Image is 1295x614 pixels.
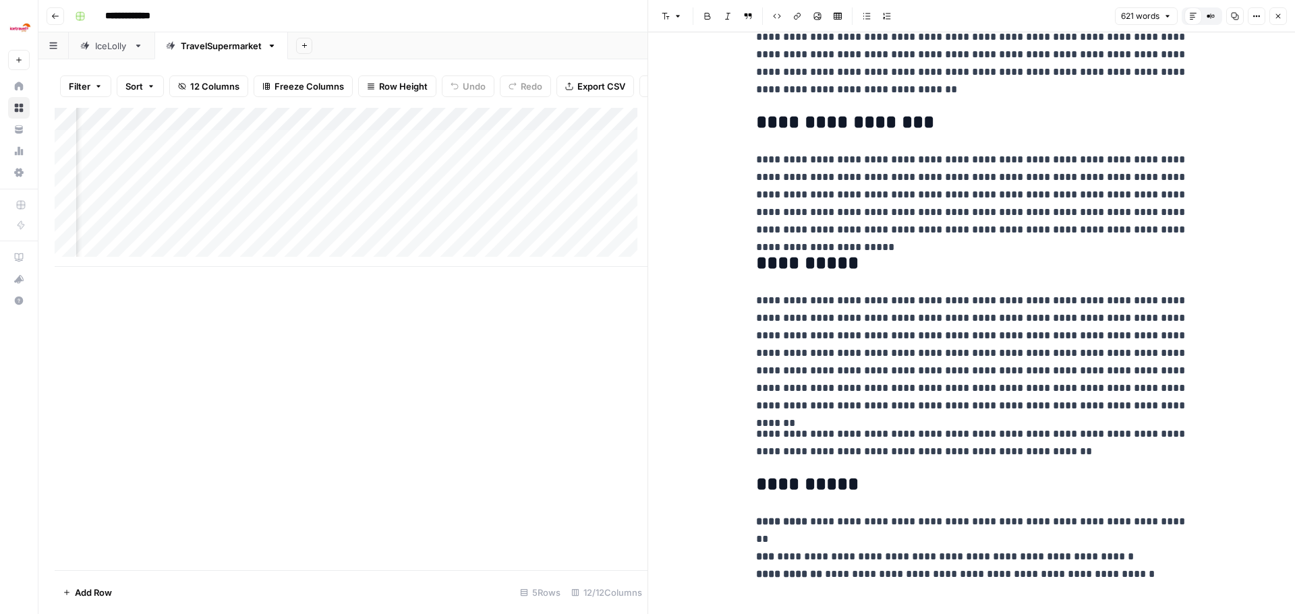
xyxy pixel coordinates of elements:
[9,269,29,289] div: What's new?
[8,290,30,311] button: Help + Support
[521,80,542,93] span: Redo
[8,119,30,140] a: Your Data
[358,75,436,97] button: Row Height
[275,80,344,93] span: Freeze Columns
[577,80,625,93] span: Export CSV
[1115,7,1178,25] button: 621 words
[8,97,30,119] a: Browse
[8,162,30,183] a: Settings
[1121,10,1159,22] span: 621 words
[8,247,30,268] a: AirOps Academy
[69,32,154,59] a: IceLolly
[60,75,111,97] button: Filter
[556,75,634,97] button: Export CSV
[566,582,647,603] div: 12/12 Columns
[8,75,30,97] a: Home
[463,80,486,93] span: Undo
[169,75,248,97] button: 12 Columns
[515,582,566,603] div: 5 Rows
[8,140,30,162] a: Usage
[442,75,494,97] button: Undo
[55,582,120,603] button: Add Row
[69,80,90,93] span: Filter
[8,268,30,290] button: What's new?
[8,16,32,40] img: Ice Travel Group Logo
[154,32,288,59] a: TravelSupermarket
[500,75,551,97] button: Redo
[117,75,164,97] button: Sort
[379,80,428,93] span: Row Height
[75,586,112,599] span: Add Row
[8,11,30,44] button: Workspace: Ice Travel Group
[254,75,353,97] button: Freeze Columns
[125,80,143,93] span: Sort
[181,39,262,53] div: TravelSupermarket
[95,39,128,53] div: IceLolly
[190,80,239,93] span: 12 Columns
